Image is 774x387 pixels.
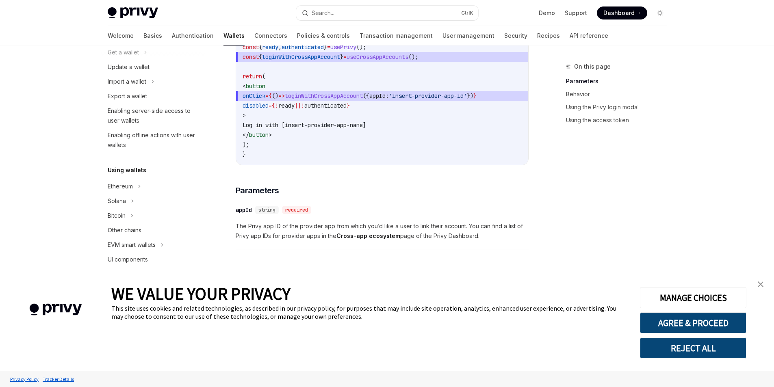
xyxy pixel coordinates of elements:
[340,53,343,61] span: }
[101,74,205,89] button: Import a wallet
[537,26,560,45] a: Recipes
[408,53,418,61] span: ();
[566,114,673,127] a: Using the access token
[108,26,134,45] a: Welcome
[467,92,473,99] span: })
[304,102,347,109] span: authenticated
[243,73,262,80] span: return
[566,101,673,114] a: Using the Privy login modal
[108,269,136,279] div: Whitelabel
[101,89,205,104] a: Export a wallet
[108,182,133,191] div: Ethereum
[41,372,76,386] a: Tracker Details
[108,106,200,125] div: Enabling server-side access to user wallets
[603,9,635,17] span: Dashboard
[654,6,667,19] button: Toggle dark mode
[111,283,291,304] span: WE VALUE YOUR PRIVACY
[143,26,162,45] a: Basics
[442,26,494,45] a: User management
[108,240,156,250] div: EVM smart wallets
[640,287,746,308] button: MANAGE CHOICES
[330,43,356,51] span: usePrivy
[301,102,304,109] span: !
[275,102,278,109] span: !
[108,62,150,72] div: Update a wallet
[282,43,324,51] span: authenticated
[295,102,301,109] span: ||
[101,179,205,194] button: Ethereum
[265,92,269,99] span: =
[272,92,278,99] span: ()
[296,6,478,20] button: Search...CtrlK
[285,92,363,99] span: loginWithCrossAppAccount
[574,62,611,71] span: On this page
[101,208,205,223] button: Bitcoin
[101,194,205,208] button: Solana
[278,43,282,51] span: ,
[8,372,41,386] a: Privacy Policy
[262,43,278,51] span: ready
[324,43,327,51] span: }
[236,269,269,280] span: Behavior
[269,102,272,109] span: =
[752,276,769,292] a: close banner
[249,131,269,138] span: button
[566,88,673,101] a: Behavior
[347,102,350,109] span: }
[101,267,205,281] a: Whitelabel
[262,73,265,80] span: (
[243,53,259,61] span: const
[172,26,214,45] a: Authentication
[461,10,473,16] span: Ctrl K
[356,43,366,51] span: ();
[297,26,350,45] a: Policies & controls
[312,8,334,18] div: Search...
[269,131,272,138] span: >
[236,185,279,196] span: Parameters
[101,223,205,238] a: Other chains
[243,151,246,158] span: }
[101,128,205,152] a: Enabling offline actions with user wallets
[640,337,746,359] button: REJECT ALL
[369,92,389,99] span: appId:
[108,7,158,19] img: light logo
[597,6,647,19] a: Dashboard
[539,9,555,17] a: Demo
[566,75,673,88] a: Parameters
[246,82,265,90] span: button
[570,26,608,45] a: API reference
[363,92,369,99] span: ({
[278,92,285,99] span: =>
[243,43,259,51] span: const
[262,53,340,61] span: loginWithCrossAppAccount
[243,121,366,129] span: Log in with [insert-provider-app-name]
[236,221,529,241] span: The Privy app ID of the provider app from which you’d like a user to link their account. You can ...
[101,60,205,74] a: Update a wallet
[223,26,245,45] a: Wallets
[101,252,205,267] a: UI components
[108,130,200,150] div: Enabling offline actions with user wallets
[258,207,275,213] span: string
[101,104,205,128] a: Enabling server-side access to user wallets
[259,53,262,61] span: {
[111,304,628,320] div: This site uses cookies and related technologies, as described in our privacy policy, for purposes...
[272,102,275,109] span: {
[504,26,527,45] a: Security
[243,131,249,138] span: </
[243,112,246,119] span: >
[259,43,262,51] span: {
[12,292,99,327] img: company logo
[254,26,287,45] a: Connectors
[101,238,205,252] button: EVM smart wallets
[758,281,763,287] img: close banner
[640,312,746,333] button: AGREE & PROCEED
[282,206,311,214] div: required
[243,141,249,148] span: );
[336,232,400,239] strong: Cross-app ecosystem
[108,91,147,101] div: Export a wallet
[347,53,408,61] span: useCrossAppAccounts
[269,92,272,99] span: {
[108,196,126,206] div: Solana
[389,92,467,99] span: 'insert-provider-app-id'
[243,92,265,99] span: onClick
